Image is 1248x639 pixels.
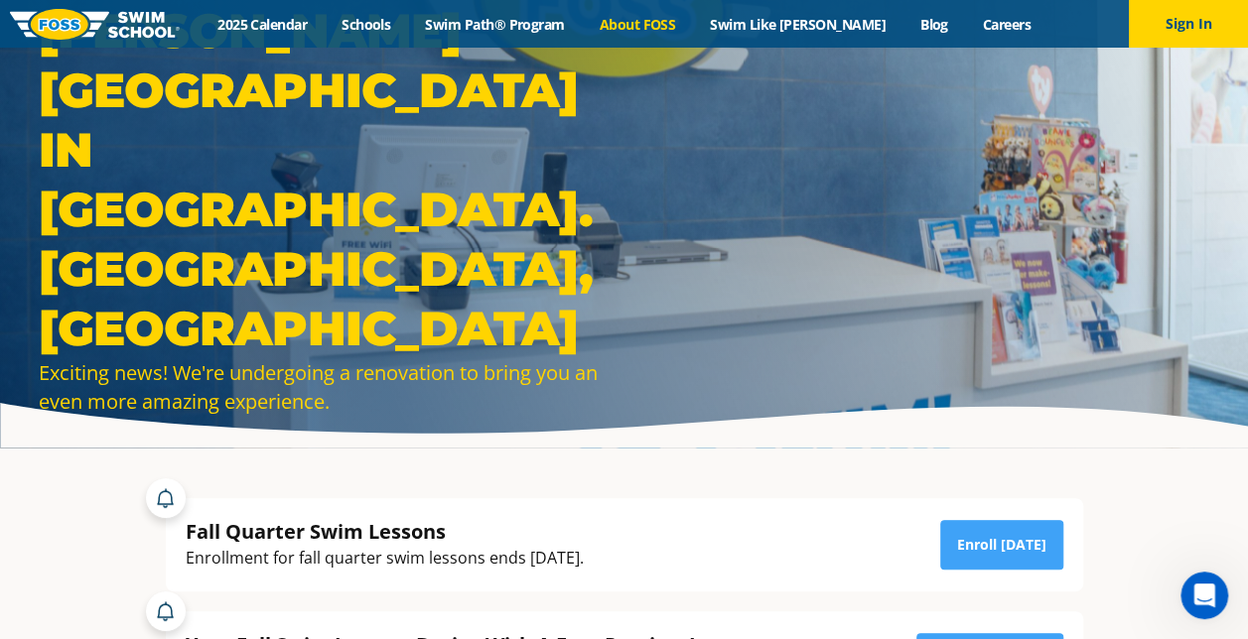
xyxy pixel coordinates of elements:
a: Enroll [DATE] [940,520,1063,570]
a: Swim Path® Program [408,15,582,34]
a: Schools [325,15,408,34]
div: Fall Quarter Swim Lessons [186,518,584,545]
a: About FOSS [582,15,693,34]
a: Swim Like [PERSON_NAME] [693,15,903,34]
iframe: Intercom live chat [1180,572,1228,619]
a: Blog [902,15,965,34]
a: Careers [965,15,1047,34]
h1: [PERSON_NAME][GEOGRAPHIC_DATA] IN [GEOGRAPHIC_DATA]. [GEOGRAPHIC_DATA], [GEOGRAPHIC_DATA] [39,1,615,358]
img: FOSS Swim School Logo [10,9,180,40]
div: Exciting news! We're undergoing a renovation to bring you an even more amazing experience. [39,358,615,416]
a: 2025 Calendar [201,15,325,34]
div: Enrollment for fall quarter swim lessons ends [DATE]. [186,545,584,572]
